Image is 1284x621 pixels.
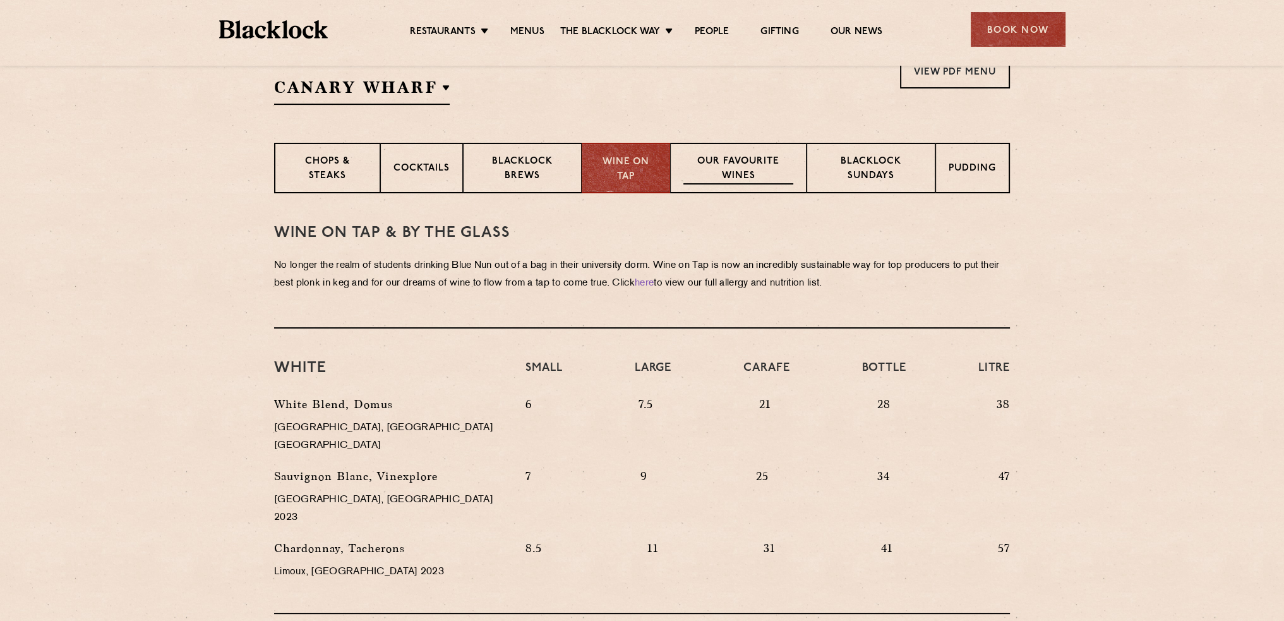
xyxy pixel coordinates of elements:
[476,155,568,184] p: Blacklock Brews
[560,26,660,40] a: The Blacklock Way
[274,360,507,377] h3: White
[525,540,542,588] p: 8.5
[743,360,789,389] h4: Carafe
[525,467,531,533] p: 7
[756,467,769,533] p: 25
[274,257,1010,292] p: No longer the realm of students drinking Blue Nun out of a bag in their university dorm. Wine on ...
[764,540,776,588] p: 31
[595,155,657,184] p: Wine on Tap
[638,395,652,461] p: 7.5
[978,360,1010,389] h4: Litre
[877,395,891,461] p: 28
[998,540,1010,588] p: 57
[695,26,729,40] a: People
[274,225,1010,241] h3: WINE on tap & by the glass
[881,540,893,588] p: 41
[274,395,507,413] p: White Blend, Domus
[510,26,544,40] a: Menus
[274,76,450,105] h2: Canary Wharf
[820,155,922,184] p: Blacklock Sundays
[274,491,507,527] p: [GEOGRAPHIC_DATA], [GEOGRAPHIC_DATA] 2023
[683,155,793,184] p: Our favourite wines
[274,540,507,557] p: Chardonnay, Tacherons
[410,26,476,40] a: Restaurants
[760,26,798,40] a: Gifting
[831,26,883,40] a: Our News
[219,20,328,39] img: BL_Textured_Logo-footer-cropped.svg
[274,467,507,485] p: Sauvignon Blanc, Vinexplore
[525,360,562,389] h4: Small
[647,540,659,588] p: 11
[288,155,367,184] p: Chops & Steaks
[862,360,906,389] h4: Bottle
[877,467,890,533] p: 34
[635,279,654,288] a: here
[635,360,671,389] h4: Large
[274,419,507,455] p: [GEOGRAPHIC_DATA], [GEOGRAPHIC_DATA] [GEOGRAPHIC_DATA]
[997,395,1010,461] p: 38
[900,54,1010,88] a: View PDF Menu
[999,467,1010,533] p: 47
[640,467,647,533] p: 9
[971,12,1065,47] div: Book Now
[949,162,996,178] p: Pudding
[393,162,450,178] p: Cocktails
[274,564,507,581] p: Limoux, [GEOGRAPHIC_DATA] 2023
[525,395,532,461] p: 6
[759,395,771,461] p: 21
